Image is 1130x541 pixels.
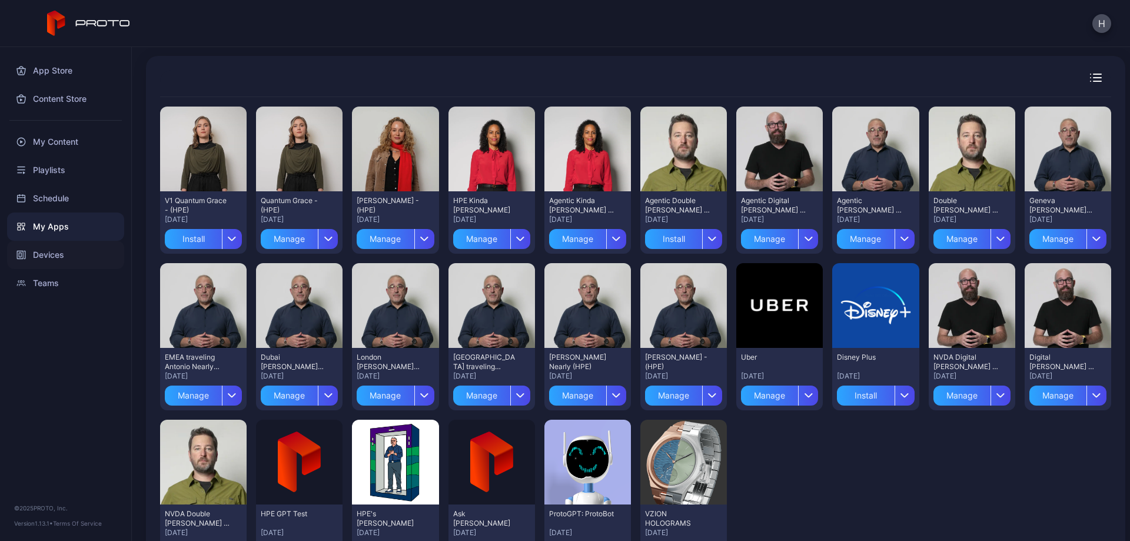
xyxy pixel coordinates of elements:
[261,381,338,406] button: Manage
[261,215,338,224] div: [DATE]
[645,371,722,381] div: [DATE]
[453,224,530,249] button: Manage
[261,386,318,406] div: Manage
[453,381,530,406] button: Manage
[165,229,222,249] div: Install
[7,85,124,113] a: Content Store
[645,229,702,249] div: Install
[357,386,414,406] div: Manage
[837,215,914,224] div: [DATE]
[1029,386,1086,406] div: Manage
[357,196,421,215] div: Lisa Kristine - (HPE)
[165,215,242,224] div: [DATE]
[1092,14,1111,33] button: H
[165,196,230,215] div: V1 Quantum Grace - (HPE)
[7,269,124,297] a: Teams
[7,184,124,213] a: Schedule
[549,528,626,537] div: [DATE]
[549,509,614,519] div: ProtoGPT: ProtoBot
[645,353,710,371] div: Antonio Neri - (HPE)
[357,353,421,371] div: London Antonio Nearly (HPE)
[357,371,434,381] div: [DATE]
[357,528,434,537] div: [DATE]
[165,528,242,537] div: [DATE]
[741,381,818,406] button: Manage
[837,371,914,381] div: [DATE]
[645,509,710,528] div: VZION HOLOGRAMS
[453,353,518,371] div: North America traveling Antonio Nearly (HPE)
[261,229,318,249] div: Manage
[261,509,325,519] div: HPE GPT Test
[837,224,914,249] button: Manage
[741,371,818,381] div: [DATE]
[165,224,242,249] button: Install
[933,215,1011,224] div: [DATE]
[549,224,626,249] button: Manage
[549,215,626,224] div: [DATE]
[549,353,614,371] div: Houston Antonio Nearly (HPE)
[357,381,434,406] button: Manage
[741,196,806,215] div: Agentic Digital Daniel - (HPE)
[645,381,722,406] button: Manage
[837,381,914,406] button: Install
[7,213,124,241] a: My Apps
[261,528,338,537] div: [DATE]
[645,215,722,224] div: [DATE]
[357,509,421,528] div: HPE's Antonio Nearly
[165,509,230,528] div: NVDA Double Dan - (HPE)
[741,353,806,362] div: Uber
[933,386,991,406] div: Manage
[53,520,102,527] a: Terms Of Service
[453,528,530,537] div: [DATE]
[549,386,606,406] div: Manage
[261,353,325,371] div: Dubai Antonio Nearly (HPE)
[933,229,991,249] div: Manage
[837,196,902,215] div: Agentic Antonio Nearly - (HPE)
[357,215,434,224] div: [DATE]
[7,57,124,85] div: App Store
[1029,196,1094,215] div: Geneva Antonio Nearly (HPE)
[165,381,242,406] button: Manage
[7,241,124,269] a: Devices
[453,371,530,381] div: [DATE]
[165,386,222,406] div: Manage
[741,224,818,249] button: Manage
[933,353,998,371] div: NVDA Digital Daniel - (HPE)
[1029,215,1106,224] div: [DATE]
[933,224,1011,249] button: Manage
[645,386,702,406] div: Manage
[165,353,230,371] div: EMEA traveling Antonio Nearly (HPE)
[1029,371,1106,381] div: [DATE]
[549,229,606,249] div: Manage
[14,503,117,513] div: © 2025 PROTO, Inc.
[14,520,53,527] span: Version 1.13.1 •
[741,215,818,224] div: [DATE]
[7,156,124,184] a: Playlists
[261,371,338,381] div: [DATE]
[357,229,414,249] div: Manage
[933,381,1011,406] button: Manage
[7,128,124,156] a: My Content
[645,196,710,215] div: Agentic Double Dan - (HPE)
[453,215,530,224] div: [DATE]
[453,509,518,528] div: Ask Antonio
[645,528,722,537] div: [DATE]
[837,229,894,249] div: Manage
[1029,224,1106,249] button: Manage
[933,196,998,215] div: Double Dan - (HPE)
[453,229,510,249] div: Manage
[1029,353,1094,371] div: Digital Daniel - (HPE)
[453,196,518,215] div: HPE Kinda Krista
[549,371,626,381] div: [DATE]
[933,371,1011,381] div: [DATE]
[1029,229,1086,249] div: Manage
[837,353,902,362] div: Disney Plus
[1029,381,1106,406] button: Manage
